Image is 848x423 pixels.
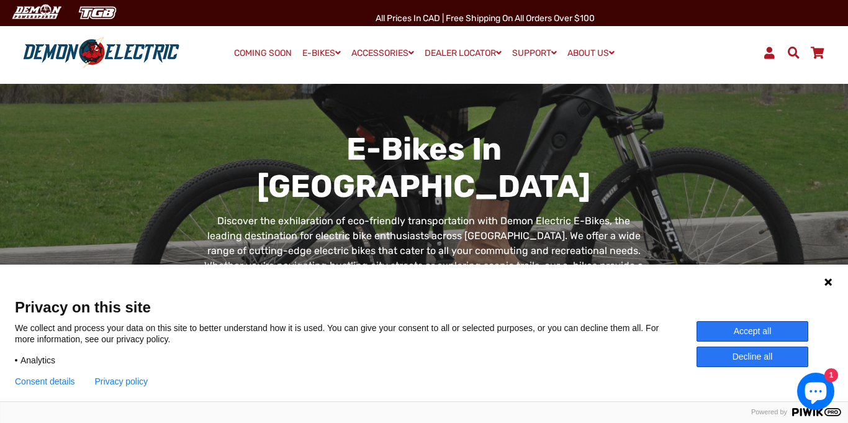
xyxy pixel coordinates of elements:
a: SUPPORT [508,44,561,62]
h1: E-Bikes in [GEOGRAPHIC_DATA] [202,130,647,205]
a: ACCESSORIES [347,44,418,62]
span: Analytics [20,355,55,366]
span: Powered by [746,408,792,416]
a: DEALER LOCATOR [420,44,506,62]
img: Demon Electric logo [19,37,184,69]
a: ABOUT US [563,44,619,62]
a: Privacy policy [95,376,148,386]
a: COMING SOON [230,45,296,62]
inbox-online-store-chat: Shopify online store chat [793,373,838,413]
p: We collect and process your data on this site to better understand how it is used. You can give y... [15,322,697,345]
span: All Prices in CAD | Free shipping on all orders over $100 [376,13,595,24]
img: TGB Canada [72,2,123,23]
a: E-BIKES [298,44,345,62]
button: Decline all [697,347,808,367]
span: Discover the exhilaration of eco-friendly transportation with Demon Electric E-Bikes, the leading... [204,215,643,286]
img: Demon Electric [6,2,66,23]
button: Consent details [15,376,75,386]
span: Privacy on this site [15,298,833,316]
button: Accept all [697,321,808,342]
